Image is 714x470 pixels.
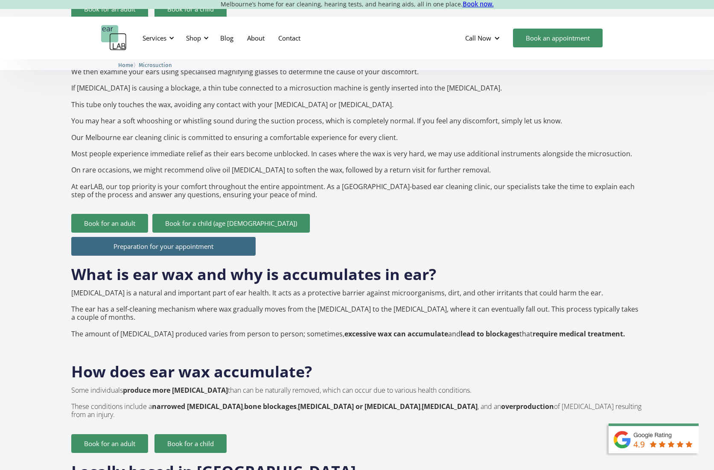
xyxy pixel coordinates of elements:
a: Book for an adult [71,214,148,233]
strong: produce more [MEDICAL_DATA] [123,385,228,395]
div: Services [137,25,177,51]
strong: bone blockages [244,402,297,411]
a: home [101,25,127,51]
div: Call Now [458,25,509,51]
div: Services [143,34,166,42]
a: About [240,26,271,50]
a: Preparation for your appointment [71,237,256,256]
p: Some individuals than can be naturally removed, which can occur due to various health conditions.... [71,386,642,419]
h2: How does ear wax accumulate? [71,353,642,382]
strong: require medical treatment. [533,329,625,339]
a: Microsuction [139,61,172,69]
strong: excessive wax can accumulate [344,329,448,339]
span: Microsuction [139,62,172,68]
strong: narrowed [MEDICAL_DATA] [152,402,243,411]
a: Home [118,61,133,69]
a: Book an appointment [513,29,603,47]
a: Book for a child (age [DEMOGRAPHIC_DATA]) [152,214,310,233]
div: Call Now [465,34,491,42]
div: Shop [181,25,211,51]
strong: [MEDICAL_DATA] or [MEDICAL_DATA] [298,402,420,411]
strong: lead to blockages [460,329,519,339]
strong: [MEDICAL_DATA] [422,402,478,411]
li: 〉 [118,61,139,70]
a: Blog [213,26,240,50]
a: Contact [271,26,307,50]
p: To start, we use an otoscope with an attached camera, allowing you to see inside your own [MEDICA... [71,52,642,199]
strong: overproduction [501,402,554,411]
a: Book for a child [154,434,227,453]
h2: What is ear wax and why is accumulates in ear? [71,256,436,285]
p: [MEDICAL_DATA] is a natural and important part of ear health. It acts as a protective barrier aga... [71,289,642,338]
a: Book for an adult [71,434,148,453]
div: Shop [186,34,201,42]
span: Home [118,62,133,68]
